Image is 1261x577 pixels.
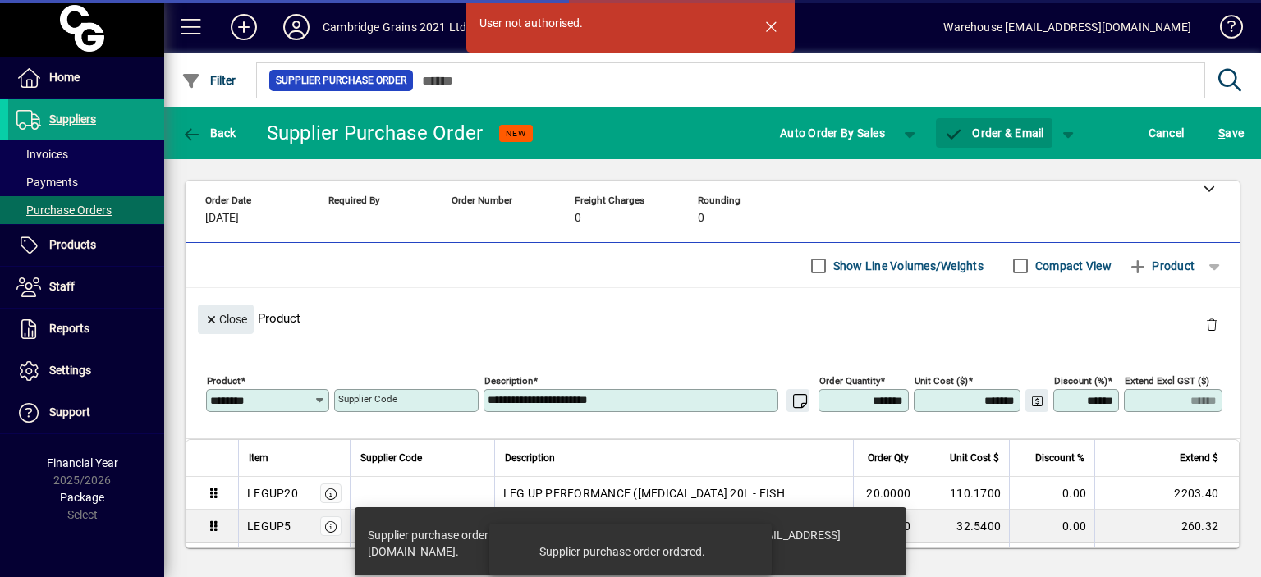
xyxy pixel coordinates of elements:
div: Cambridge Grains 2021 Ltd [323,14,466,40]
app-page-header-button: Delete [1192,317,1231,332]
span: Filter [181,74,236,87]
a: Purchase Orders [8,196,164,224]
span: ave [1218,120,1244,146]
td: 110.1700 [919,477,1009,510]
td: 0.00 [1009,510,1094,543]
a: Invoices [8,140,164,168]
a: Reports [8,309,164,350]
span: Staff [49,280,75,293]
span: Reports [49,322,89,335]
td: 20.0000 [853,477,919,510]
td: 0.00 [1009,477,1094,510]
span: Invoices [16,148,68,161]
span: Suppliers [49,112,96,126]
mat-label: Unit Cost ($) [915,375,968,387]
td: 458.80 [1094,543,1239,575]
span: Supplier Code [360,449,422,467]
span: LEG UP PERFORMANCE ([MEDICAL_DATA] 20L - FISH [503,485,785,501]
button: Auto Order By Sales [772,118,893,148]
div: Supplier purchase order ordered. [539,543,705,560]
a: Settings [8,350,164,392]
span: Auto Order By Sales [780,120,885,146]
span: Purchase Orders [16,204,112,217]
label: Show Line Volumes/Weights [830,258,984,274]
span: Order & Email [944,126,1044,140]
button: Delete [1192,305,1231,344]
div: Supplier purchase order #8037 posted. Supplier purchase order emailed to [EMAIL_ADDRESS][DOMAIN_N... [368,527,877,560]
mat-label: Description [484,375,533,387]
div: LEGUP20 [247,485,298,501]
span: - [328,212,332,225]
app-page-header-button: Close [194,311,258,326]
button: Close [198,305,254,334]
span: Cancel [1149,120,1185,146]
a: Staff [8,267,164,308]
div: LEGUP5 [247,518,291,534]
span: Item [249,449,268,467]
button: Filter [177,66,241,95]
span: Unit Cost $ [950,449,999,467]
span: Description [505,449,555,467]
mat-label: Product [207,375,241,387]
button: Profile [270,12,323,42]
td: 260.32 [1094,510,1239,543]
td: 32.5400 [919,510,1009,543]
a: Knowledge Base [1208,3,1240,57]
span: Close [204,306,247,333]
span: 0 [575,212,581,225]
span: S [1218,126,1225,140]
span: Extend $ [1180,449,1218,467]
button: Order & Email [936,118,1052,148]
td: 0.00 [1009,543,1094,575]
button: Add [218,12,270,42]
a: Home [8,57,164,98]
button: Cancel [1144,118,1189,148]
button: Save [1214,118,1248,148]
button: Change Price Levels [1025,389,1048,412]
mat-label: Order Quantity [819,375,880,387]
span: Product [1128,253,1195,279]
span: Back [181,126,236,140]
mat-label: Discount (%) [1054,375,1107,387]
div: Warehouse [EMAIL_ADDRESS][DOMAIN_NAME] [943,14,1191,40]
span: Support [49,405,90,419]
span: Order Qty [868,449,909,467]
td: 2203.40 [1094,477,1239,510]
div: Product [186,288,1240,348]
label: Compact View [1032,258,1112,274]
span: NEW [506,128,526,139]
button: Product [1120,251,1203,281]
span: 0 [698,212,704,225]
a: Payments [8,168,164,196]
div: Supplier Purchase Order [267,120,484,146]
app-page-header-button: Back [164,118,254,148]
span: Discount % [1035,449,1084,467]
mat-label: Extend excl GST ($) [1125,375,1209,387]
span: [DATE] [205,212,239,225]
span: - [452,212,455,225]
span: Payments [16,176,78,189]
span: Home [49,71,80,84]
span: Financial Year [47,456,118,469]
span: Package [60,491,104,504]
a: Support [8,392,164,433]
td: 22.9400 [919,543,1009,575]
span: Products [49,238,96,251]
mat-label: Supplier Code [338,393,397,405]
span: Settings [49,364,91,377]
span: Supplier Purchase Order [276,72,406,89]
a: Products [8,225,164,266]
button: Back [177,118,241,148]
